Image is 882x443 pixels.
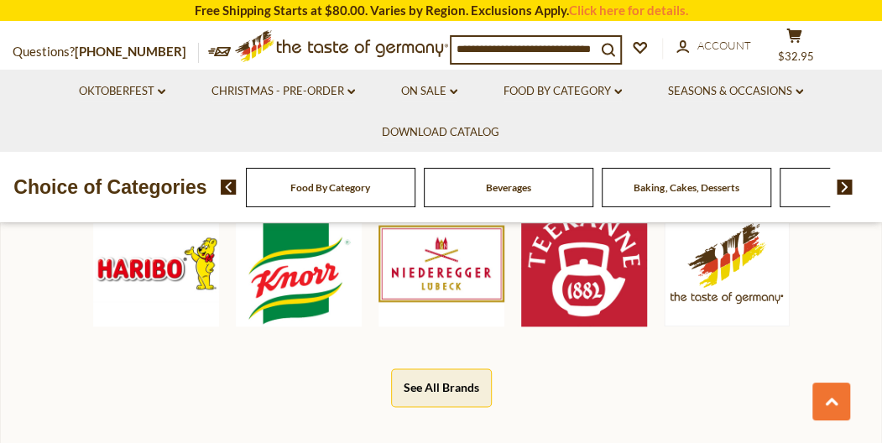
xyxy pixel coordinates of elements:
[769,28,819,70] button: $32.95
[211,82,355,101] a: Christmas - PRE-ORDER
[521,201,647,326] img: Teekanne
[697,39,751,52] span: Account
[79,82,165,101] a: Oktoberfest
[837,180,853,195] img: next arrow
[634,181,738,194] a: Baking, Cakes, Desserts
[93,201,219,326] img: Haribo
[676,37,751,55] a: Account
[569,3,688,18] a: Click here for details.
[778,50,814,63] span: $32.95
[378,201,504,326] img: Niederegger
[401,82,457,101] a: On Sale
[382,123,499,142] a: Download Catalog
[221,180,237,195] img: previous arrow
[391,368,492,406] button: See All Brands
[668,82,803,101] a: Seasons & Occasions
[664,201,790,326] img: The Taste of Germany
[504,82,622,101] a: Food By Category
[236,201,362,326] img: Knorr
[75,44,186,59] a: [PHONE_NUMBER]
[290,181,370,194] a: Food By Category
[486,181,531,194] a: Beverages
[13,41,199,63] p: Questions?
